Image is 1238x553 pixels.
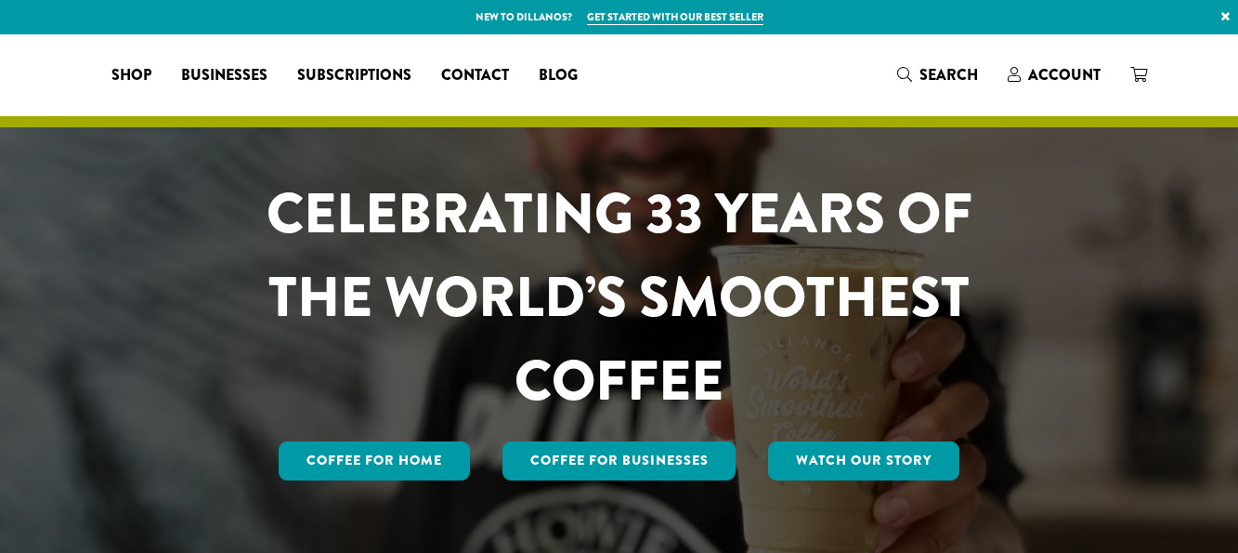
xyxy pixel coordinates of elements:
[181,64,267,87] span: Businesses
[441,64,509,87] span: Contact
[919,64,978,86] span: Search
[279,441,470,481] a: Coffee for Home
[1028,64,1101,86] span: Account
[768,441,959,481] a: Watch Our Story
[502,441,736,481] a: Coffee For Businesses
[212,172,1027,423] h1: CELEBRATING 33 YEARS OF THE WORLD’S SMOOTHEST COFFEE
[539,64,578,87] span: Blog
[97,60,166,90] a: Shop
[587,9,763,25] a: Get started with our best seller
[111,64,151,87] span: Shop
[882,59,993,90] a: Search
[297,64,411,87] span: Subscriptions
